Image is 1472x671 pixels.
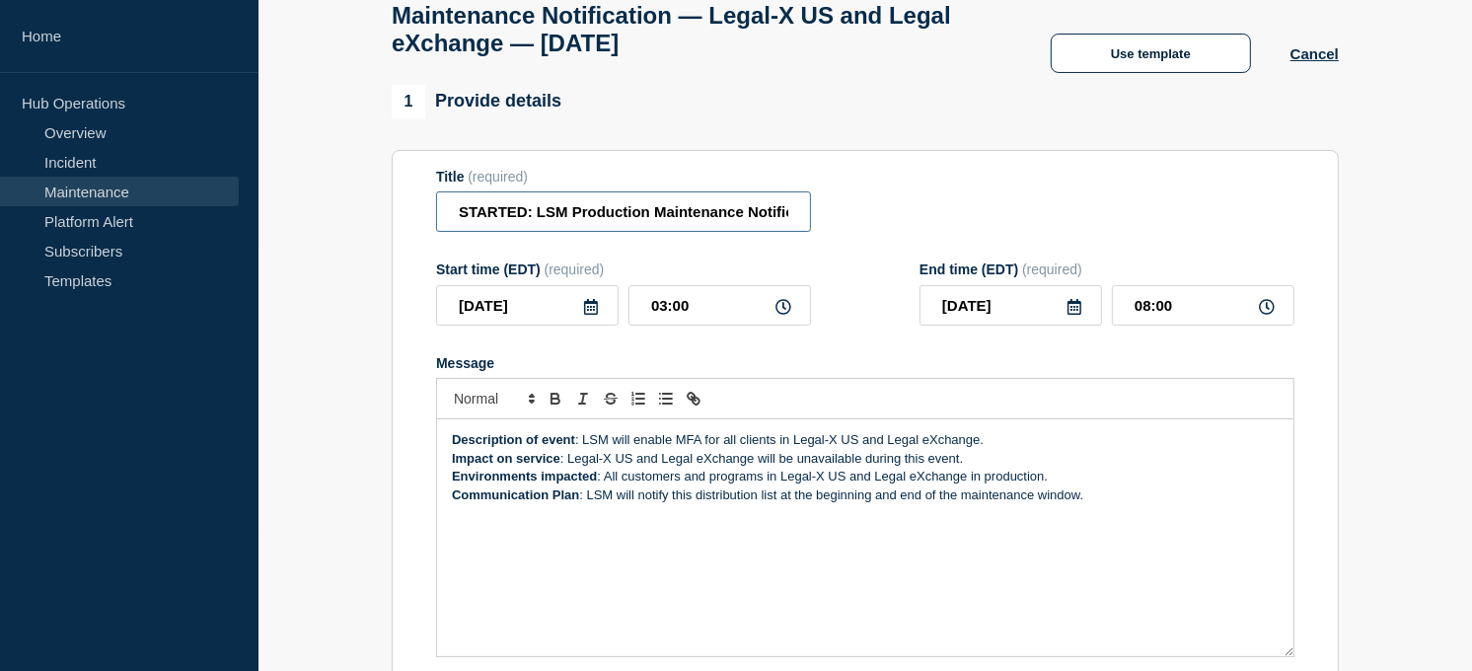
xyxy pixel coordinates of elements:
[437,419,1293,656] div: Message
[569,387,597,410] button: Toggle italic text
[452,486,1279,504] p: : LSM will notify this distribution list at the beginning and end of the maintenance window.
[545,261,605,277] span: (required)
[452,451,560,466] strong: Impact on service
[920,261,1294,277] div: End time (EDT)
[1290,45,1339,62] button: Cancel
[452,468,1279,485] p: : All customers and programs in Legal-X US and Legal eXchange in production.
[452,450,1279,468] p: : Legal-X US and Legal eXchange will be unavailable during this event.
[452,432,575,447] strong: Description of event
[452,431,1279,449] p: : LSM will enable MFA for all clients in Legal-X US and Legal eXchange.
[628,285,811,326] input: HH:MM
[436,191,811,232] input: Title
[392,85,561,118] div: Provide details
[436,285,619,326] input: YYYY-MM-DD
[1022,261,1082,277] span: (required)
[597,387,625,410] button: Toggle strikethrough text
[625,387,652,410] button: Toggle ordered list
[452,487,579,502] strong: Communication Plan
[468,169,528,185] span: (required)
[652,387,680,410] button: Toggle bulleted list
[392,85,425,118] span: 1
[1112,285,1294,326] input: HH:MM
[920,285,1102,326] input: YYYY-MM-DD
[436,261,811,277] div: Start time (EDT)
[1051,34,1251,73] button: Use template
[445,387,542,410] span: Font size
[680,387,707,410] button: Toggle link
[436,169,811,185] div: Title
[436,355,1294,371] div: Message
[452,469,597,484] strong: Environments impacted
[542,387,569,410] button: Toggle bold text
